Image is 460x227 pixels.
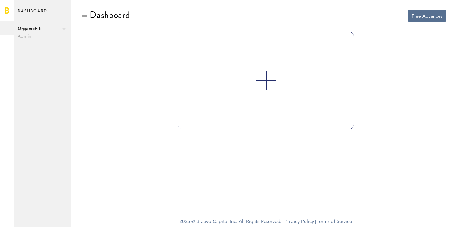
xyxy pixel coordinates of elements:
span: OrganicFit [18,25,68,32]
a: Privacy Policy [284,220,314,224]
button: Free Advances [408,10,446,22]
a: Terms of Service [317,220,352,224]
span: Admin [18,32,68,40]
span: 2025 © Braavo Capital Inc. All Rights Reserved. [180,217,281,227]
span: Dashboard [18,7,47,21]
div: Dashboard [90,10,130,20]
iframe: Opens a widget where you can find more information [409,208,454,224]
